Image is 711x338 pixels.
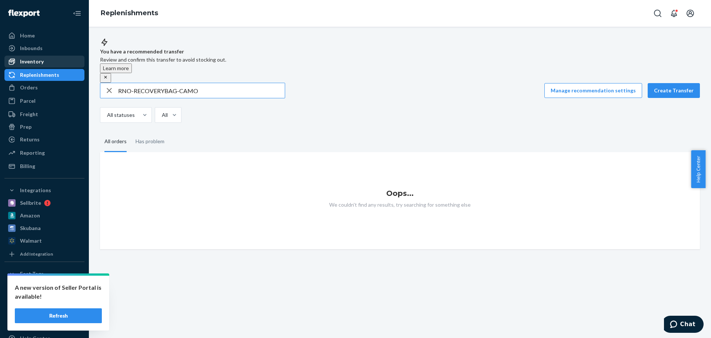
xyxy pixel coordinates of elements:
[20,123,31,131] div: Prep
[20,270,44,278] div: Fast Tags
[106,111,107,119] input: All statuses
[20,212,40,219] div: Amazon
[544,83,642,98] button: Manage recommendation settings
[20,136,40,143] div: Returns
[4,320,84,332] button: Talk to Support
[100,201,700,209] p: We couldn't find any results, try searching for something else
[4,121,84,133] a: Prep
[4,134,84,145] a: Returns
[107,111,135,119] div: All statuses
[4,250,84,259] a: Add Integration
[20,224,41,232] div: Skubana
[648,83,700,98] button: Create Transfer
[20,149,45,157] div: Reporting
[95,3,164,24] ol: breadcrumbs
[20,199,41,207] div: Sellbrite
[4,307,84,319] a: Settings
[20,71,59,79] div: Replenishments
[4,222,84,234] a: Skubana
[650,6,665,21] button: Open Search Box
[4,280,84,292] a: eBay Fast Tags
[20,58,44,65] div: Inventory
[15,283,102,301] p: A new version of Seller Portal is available!
[162,111,171,119] div: All Destinations
[4,108,84,120] a: Freight
[4,210,84,221] a: Amazon
[20,97,36,105] div: Parcel
[4,268,84,280] button: Fast Tags
[100,47,700,56] span: You have a recommended transfer
[20,251,53,257] div: Add Integration
[20,84,38,91] div: Orders
[15,308,102,323] button: Refresh
[20,111,38,118] div: Freight
[4,184,84,196] button: Integrations
[100,56,226,63] span: Review and confirm this transfer to avoid stocking out.
[4,235,84,247] a: Walmart
[161,111,162,119] input: All Destinations
[4,160,84,172] a: Billing
[20,237,42,245] div: Walmart
[667,6,681,21] button: Open notifications
[4,56,84,68] a: Inventory
[4,69,84,81] a: Replenishments
[4,30,84,42] a: Home
[4,295,84,304] a: Add Fast Tag
[104,132,127,152] div: All orders
[4,197,84,209] a: Sellbrite
[100,189,700,197] h1: Oops...
[4,82,84,93] a: Orders
[4,95,84,107] a: Parcel
[70,6,84,21] button: Close Navigation
[683,6,698,21] button: Open account menu
[118,83,285,98] input: Search Transfers
[101,9,158,17] a: Replenishments
[691,150,705,188] button: Help Center
[8,10,40,17] img: Flexport logo
[4,42,84,54] a: Inbounds
[664,316,704,334] iframe: Opens a widget where you can chat to one of our agents
[136,132,164,151] div: Has problem
[20,45,43,52] div: Inbounds
[20,32,35,39] div: Home
[20,187,51,194] div: Integrations
[20,163,35,170] div: Billing
[4,147,84,159] a: Reporting
[100,73,111,83] button: close
[100,63,132,73] button: Learn more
